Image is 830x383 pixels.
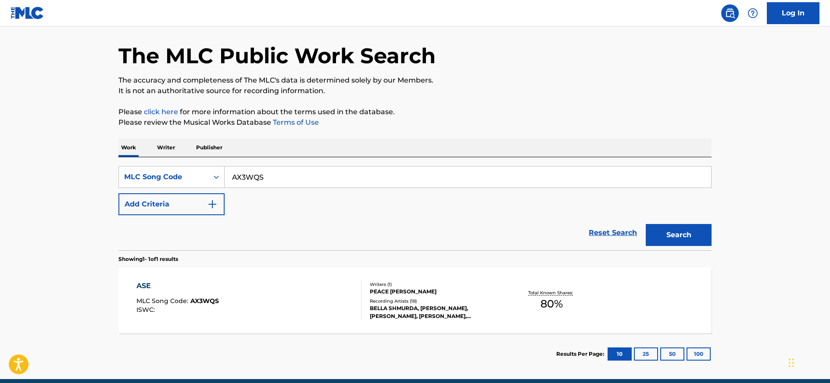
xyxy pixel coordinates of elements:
[136,281,219,291] div: ASE
[786,341,830,383] iframe: Chat Widget
[118,75,712,86] p: The accuracy and completeness of The MLC's data is determined solely by our Members.
[118,193,225,215] button: Add Criteria
[193,138,225,157] p: Publisher
[136,306,157,314] span: ISWC :
[190,297,219,305] span: AX3WQS
[118,43,436,69] h1: The MLC Public Work Search
[118,267,712,333] a: ASEMLC Song Code:AX3WQSISWC:Writers (1)PEACE [PERSON_NAME]Recording Artists (18)BELLA SHMURDA, [P...
[634,347,658,361] button: 25
[748,8,758,18] img: help
[136,297,190,305] span: MLC Song Code :
[118,138,139,157] p: Work
[646,224,712,246] button: Search
[556,350,606,358] p: Results Per Page:
[687,347,711,361] button: 100
[118,255,178,263] p: Showing 1 - 1 of 1 results
[144,108,178,116] a: click here
[118,107,712,117] p: Please for more information about the terms used in the database.
[271,118,319,126] a: Terms of Use
[370,281,502,288] div: Writers ( 1 )
[744,4,762,22] div: Help
[528,289,575,296] p: Total Known Shares:
[725,8,735,18] img: search
[370,288,502,296] div: PEACE [PERSON_NAME]
[370,304,502,320] div: BELLA SHMURDA, [PERSON_NAME], [PERSON_NAME], [PERSON_NAME], [PERSON_NAME]
[721,4,739,22] a: Public Search
[370,298,502,304] div: Recording Artists ( 18 )
[767,2,819,24] a: Log In
[118,117,712,128] p: Please review the Musical Works Database
[789,350,794,376] div: Drag
[118,166,712,250] form: Search Form
[124,172,203,182] div: MLC Song Code
[660,347,684,361] button: 50
[608,347,632,361] button: 10
[207,199,218,210] img: 9d2ae6d4665cec9f34b9.svg
[154,138,178,157] p: Writer
[584,223,641,242] a: Reset Search
[540,296,563,312] span: 80 %
[11,7,44,19] img: MLC Logo
[118,86,712,96] p: It is not an authoritative source for recording information.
